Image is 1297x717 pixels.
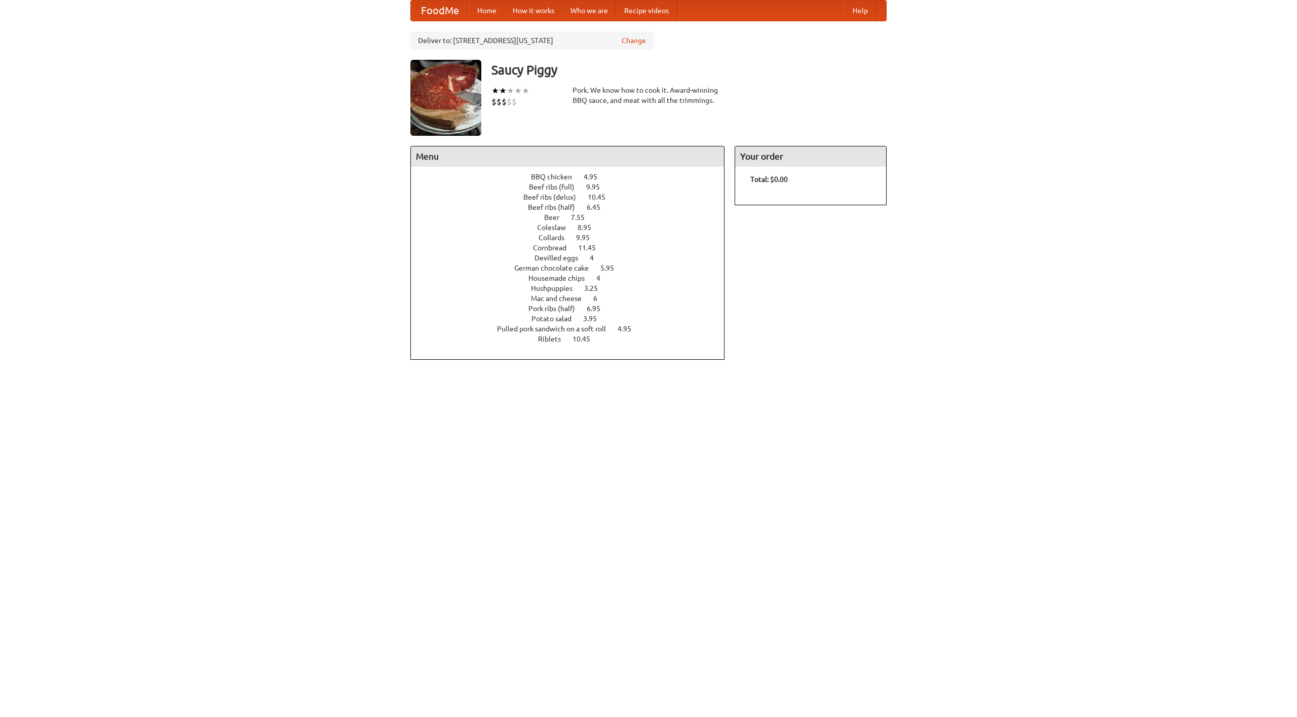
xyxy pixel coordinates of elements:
b: Total: $0.00 [750,175,788,183]
div: Deliver to: [STREET_ADDRESS][US_STATE] [410,31,654,50]
a: Recipe videos [616,1,677,21]
div: Pork. We know how to cook it. Award-winning BBQ sauce, and meat with all the trimmings. [573,85,724,105]
span: BBQ chicken [531,173,582,181]
a: Change [622,35,646,46]
a: BBQ chicken 4.95 [531,173,616,181]
li: $ [502,96,507,107]
li: $ [512,96,517,107]
h4: Menu [411,146,724,167]
span: Potato salad [531,315,582,323]
span: Beef ribs (full) [529,183,585,191]
span: Mac and cheese [531,294,592,303]
a: Beef ribs (half) 6.45 [528,203,619,211]
a: Help [845,1,876,21]
a: Devilled eggs 4 [535,254,613,262]
a: Coleslaw 8.95 [537,223,610,232]
a: Hushpuppies 3.25 [531,284,617,292]
span: 11.45 [578,244,606,252]
a: Cornbread 11.45 [533,244,615,252]
span: 10.45 [573,335,600,343]
a: Collards 9.95 [539,234,608,242]
span: 3.25 [584,284,608,292]
span: 4.95 [584,173,607,181]
a: FoodMe [411,1,469,21]
a: Riblets 10.45 [538,335,609,343]
h4: Your order [735,146,886,167]
a: Beef ribs (full) 9.95 [529,183,619,191]
span: Hushpuppies [531,284,583,292]
span: 4.95 [618,325,641,333]
span: 9.95 [586,183,610,191]
a: Mac and cheese 6 [531,294,616,303]
img: angular.jpg [410,60,481,136]
a: Potato salad 3.95 [531,315,616,323]
span: Housemade chips [528,274,595,282]
a: Pulled pork sandwich on a soft roll 4.95 [497,325,650,333]
span: Pulled pork sandwich on a soft roll [497,325,616,333]
span: Collards [539,234,575,242]
a: German chocolate cake 5.95 [514,264,633,272]
span: 9.95 [576,234,600,242]
li: ★ [522,85,529,96]
span: 6 [593,294,607,303]
span: 3.95 [583,315,607,323]
span: German chocolate cake [514,264,599,272]
h3: Saucy Piggy [491,60,887,80]
li: ★ [499,85,507,96]
span: Cornbread [533,244,577,252]
a: Beer 7.55 [544,213,603,221]
span: 4 [596,274,611,282]
li: $ [507,96,512,107]
span: 6.95 [587,305,611,313]
li: $ [491,96,497,107]
li: ★ [507,85,514,96]
span: Riblets [538,335,571,343]
span: Beer [544,213,569,221]
span: Coleslaw [537,223,576,232]
a: How it works [505,1,562,21]
span: Beef ribs (delux) [523,193,586,201]
a: Housemade chips 4 [528,274,619,282]
a: Home [469,1,505,21]
span: 4 [590,254,604,262]
span: Beef ribs (half) [528,203,585,211]
span: 8.95 [578,223,601,232]
span: Pork ribs (half) [528,305,585,313]
span: Devilled eggs [535,254,588,262]
span: 6.45 [587,203,611,211]
li: $ [497,96,502,107]
li: ★ [514,85,522,96]
a: Who we are [562,1,616,21]
a: Beef ribs (delux) 10.45 [523,193,624,201]
a: Pork ribs (half) 6.95 [528,305,619,313]
li: ★ [491,85,499,96]
span: 7.55 [571,213,595,221]
span: 5.95 [600,264,624,272]
span: 10.45 [588,193,616,201]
